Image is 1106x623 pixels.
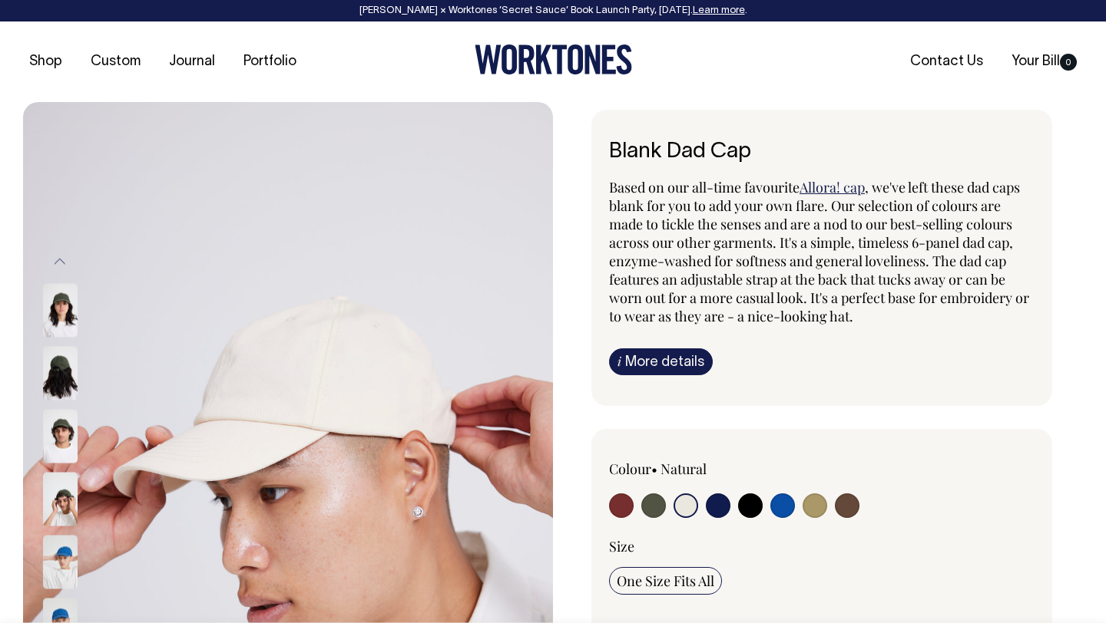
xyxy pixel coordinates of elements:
[43,536,78,589] img: worker-blue
[609,178,800,196] span: Based on our all-time favourite
[609,567,722,595] input: One Size Fits All
[1005,49,1083,74] a: Your Bill0
[23,49,68,74] a: Shop
[661,460,707,478] label: Natural
[163,49,221,74] a: Journal
[43,284,78,338] img: olive
[609,178,1029,325] span: , we've left these dad caps blank for you to add your own flare. Our selection of colours are mad...
[800,178,865,196] a: Allora! cap
[1060,54,1077,71] span: 0
[609,460,780,478] div: Colour
[84,49,147,74] a: Custom
[48,245,71,279] button: Previous
[609,537,1035,555] div: Size
[609,140,1035,164] h1: Blank Dad Cap
[43,410,78,463] img: olive
[693,6,745,15] a: Learn more
[617,572,714,590] span: One Size Fits All
[651,460,657,478] span: •
[237,49,303,74] a: Portfolio
[904,49,989,74] a: Contact Us
[15,5,1091,16] div: [PERSON_NAME] × Worktones ‘Secret Sauce’ Book Launch Party, [DATE]. .
[43,347,78,400] img: olive
[618,353,621,369] span: i
[609,348,713,375] a: iMore details
[43,473,78,526] img: olive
